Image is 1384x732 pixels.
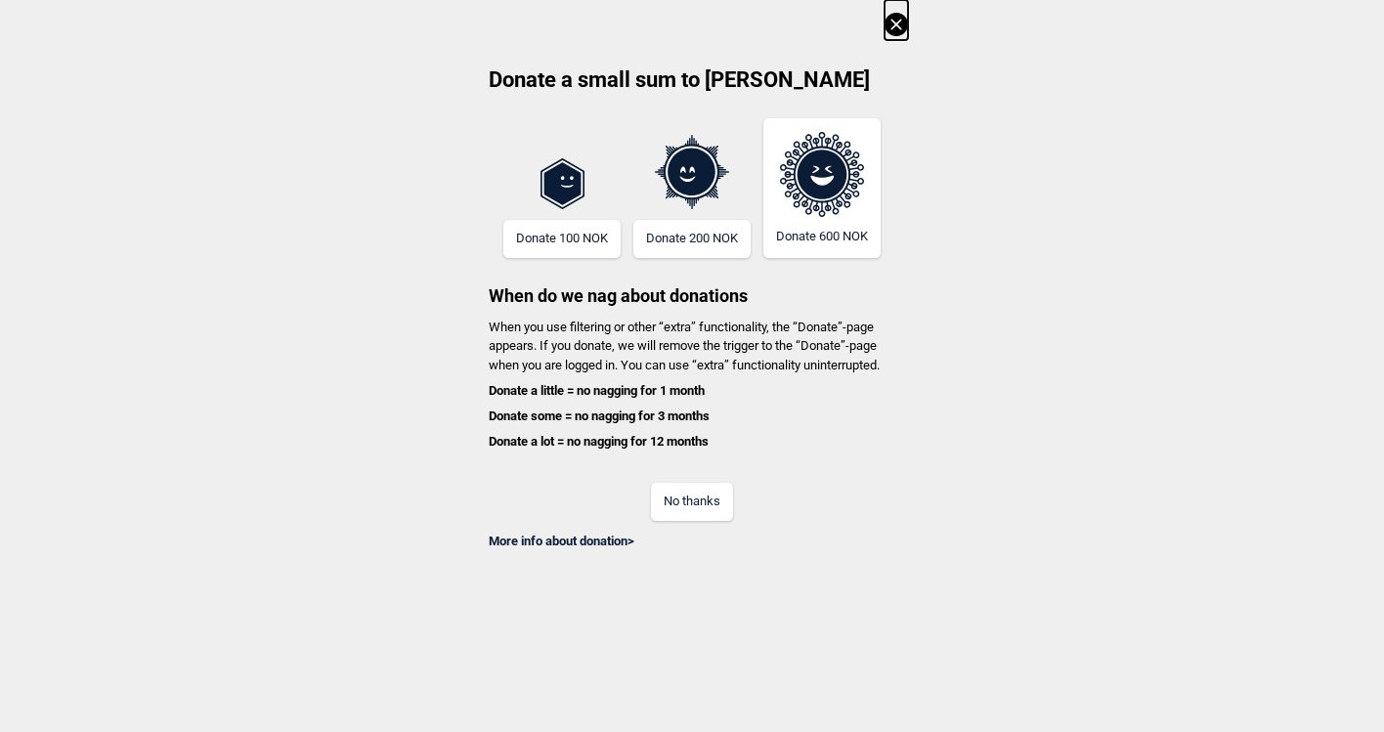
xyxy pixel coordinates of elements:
[476,258,908,308] h3: When do we nag about donations
[476,318,908,452] p: When you use filtering or other “extra” functionality, the “Donate”-page appears. If you donate, ...
[651,483,733,521] button: No thanks
[489,434,709,449] b: Donate a lot = no nagging for 12 months
[503,220,621,258] button: Donate 100 NOK
[489,383,705,398] b: Donate a little = no nagging for 1 month
[489,409,710,423] b: Donate some = no nagging for 3 months
[633,220,751,258] button: Donate 200 NOK
[476,65,908,108] h2: Donate a small sum to [PERSON_NAME]
[489,534,634,548] a: More info about donation>
[763,118,881,258] button: Donate 600 NOK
